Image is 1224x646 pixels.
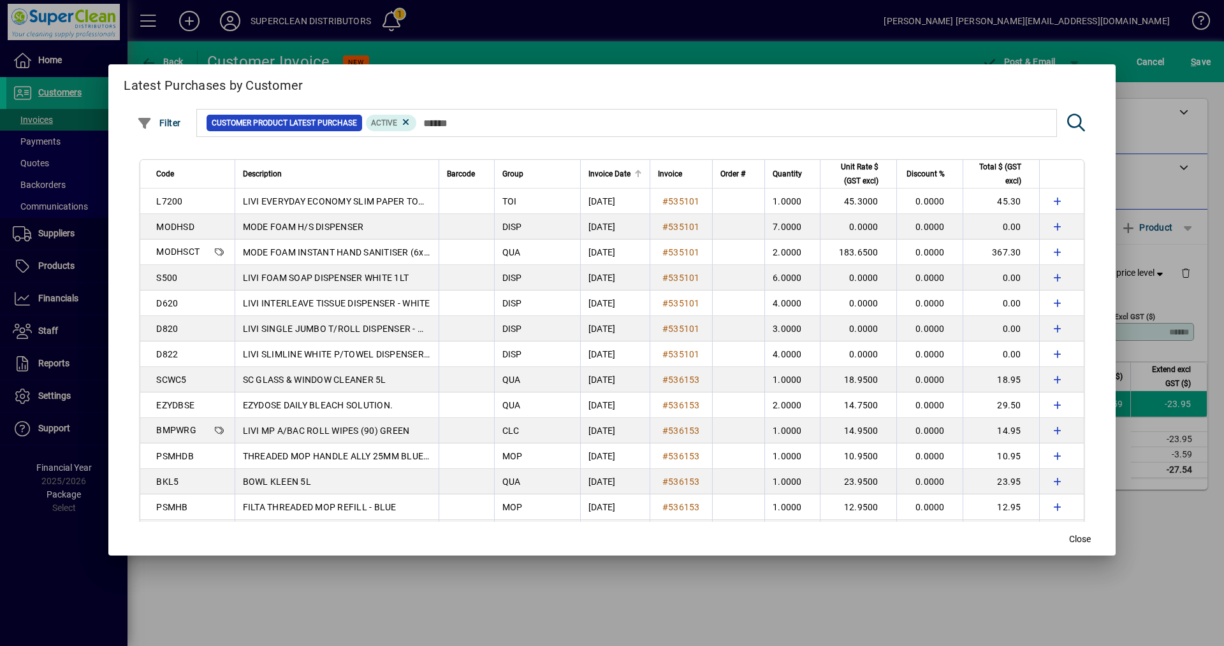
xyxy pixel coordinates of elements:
[243,222,364,232] span: MODE FOAM H/S DISPENSER
[662,324,668,334] span: #
[668,502,700,512] span: 536153
[820,443,896,469] td: 10.9500
[502,477,521,487] span: QUA
[658,347,704,361] a: #535101
[963,494,1039,520] td: 12.95
[137,118,181,128] span: Filter
[580,291,650,316] td: [DATE]
[134,111,184,134] button: Filter
[971,160,1021,188] span: Total $ (GST excl)
[502,400,521,410] span: QUA
[820,291,896,316] td: 0.0000
[243,400,393,410] span: EZYDOSE DAILY BLEACH SOLUTION.
[658,194,704,208] a: #535101
[580,367,650,392] td: [DATE]
[773,167,802,181] span: Quantity
[662,502,668,512] span: #
[907,167,945,181] span: Discount %
[156,273,177,283] span: S500
[963,367,1039,392] td: 18.95
[658,398,704,412] a: #536153
[963,265,1039,291] td: 0.00
[502,298,522,308] span: DISP
[963,520,1039,545] td: 14.95
[668,298,700,308] span: 535101
[502,273,522,283] span: DISP
[820,189,896,214] td: 45.3000
[963,316,1039,341] td: 0.00
[243,167,282,181] span: Description
[820,520,896,545] td: 14.9500
[764,291,820,316] td: 4.0000
[820,265,896,291] td: 0.0000
[828,160,890,188] div: Unit Rate $ (GST excl)
[820,214,896,240] td: 0.0000
[580,418,650,443] td: [DATE]
[720,167,757,181] div: Order #
[156,222,194,232] span: MODHSD
[580,494,650,520] td: [DATE]
[580,520,650,545] td: [DATE]
[156,167,174,181] span: Code
[668,451,700,461] span: 536153
[156,477,178,487] span: BKL5
[896,392,963,418] td: 0.0000
[720,167,745,181] span: Order #
[896,520,963,545] td: 0.0000
[502,324,522,334] span: DISP
[502,349,522,359] span: DISP
[658,373,704,387] a: #536153
[502,426,520,436] span: CLC
[668,477,700,487] span: 536153
[896,265,963,291] td: 0.0000
[896,469,963,494] td: 0.0000
[156,324,178,334] span: D820
[1069,533,1091,546] span: Close
[896,418,963,443] td: 0.0000
[668,247,700,257] span: 535101
[502,167,572,181] div: Group
[156,451,194,461] span: PSMHDB
[108,64,1115,101] h2: Latest Purchases by Customer
[243,324,446,334] span: LIVI SINGLE JUMBO T/ROLL DISPENSER - WHITE
[243,273,409,283] span: LIVI FOAM SOAP DISPENSER WHITE 1LT
[580,392,650,418] td: [DATE]
[580,189,650,214] td: [DATE]
[668,324,700,334] span: 535101
[658,424,704,438] a: #536153
[905,167,956,181] div: Discount %
[502,502,523,512] span: MOP
[668,222,700,232] span: 535101
[662,375,668,385] span: #
[764,520,820,545] td: 1.0000
[243,477,311,487] span: BOWL KLEEN 5L
[662,349,668,359] span: #
[662,273,668,283] span: #
[668,375,700,385] span: 536153
[156,298,178,308] span: D620
[502,451,523,461] span: MOP
[764,341,820,367] td: 4.0000
[658,245,704,259] a: #535101
[662,451,668,461] span: #
[580,341,650,367] td: [DATE]
[243,375,386,385] span: SC GLASS & WINDOW CLEANER 5L
[212,117,357,129] span: Customer Product Latest Purchase
[764,392,820,418] td: 2.0000
[820,494,896,520] td: 12.9500
[963,392,1039,418] td: 29.50
[963,189,1039,214] td: 45.30
[896,189,963,214] td: 0.0000
[773,167,813,181] div: Quantity
[580,265,650,291] td: [DATE]
[502,222,522,232] span: DISP
[502,247,521,257] span: QUA
[447,167,475,181] span: Barcode
[658,271,704,285] a: #535101
[156,375,186,385] span: SCWC5
[243,196,472,206] span: LIVI EVERYDAY ECONOMY SLIM PAPER TOWELS (4000)
[588,167,630,181] span: Invoice Date
[1060,528,1100,550] button: Close
[896,494,963,520] td: 0.0000
[662,477,668,487] span: #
